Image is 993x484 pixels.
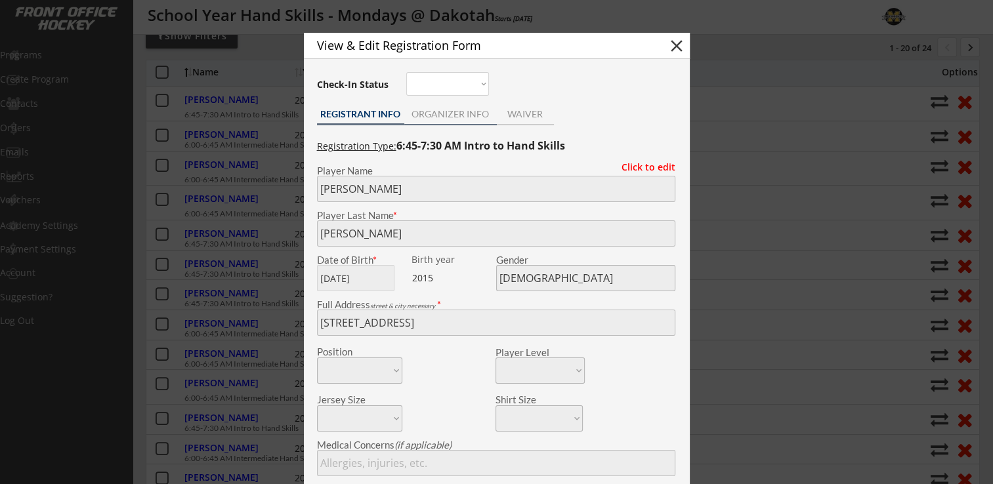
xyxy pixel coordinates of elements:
[317,211,675,220] div: Player Last Name
[412,255,494,265] div: We are transitioning the system to collect and store date of birth instead of just birth year to ...
[317,255,402,265] div: Date of Birth
[317,347,385,357] div: Position
[317,110,404,119] div: REGISTRANT INFO
[317,395,385,405] div: Jersey Size
[317,440,675,450] div: Medical Concerns
[317,450,675,476] input: Allergies, injuries, etc.
[496,395,563,405] div: Shirt Size
[412,272,494,285] div: 2015
[370,302,435,310] em: street & city necessary
[394,439,452,451] em: (if applicable)
[317,300,675,310] div: Full Address
[317,310,675,336] input: Street, City, Province/State
[496,255,675,265] div: Gender
[317,166,675,176] div: Player Name
[612,163,675,172] div: Click to edit
[412,255,494,264] div: Birth year
[496,348,585,357] div: Player Level
[396,138,565,153] strong: 6:45-7:30 AM Intro to Hand Skills
[497,110,554,119] div: WAIVER
[404,110,497,119] div: ORGANIZER INFO
[317,80,391,89] div: Check-In Status
[317,39,644,51] div: View & Edit Registration Form
[317,140,396,152] u: Registration Type:
[667,36,687,56] button: close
